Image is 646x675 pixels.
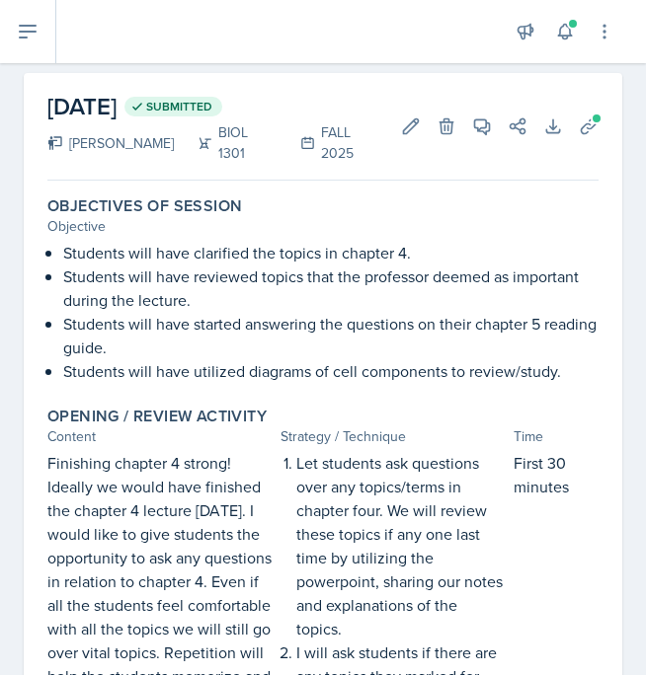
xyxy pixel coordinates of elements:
label: Opening / Review Activity [47,407,267,426]
p: Students will have reviewed topics that the professor deemed as important during the lecture. [63,264,599,312]
div: BIOL 1301 [174,122,277,164]
div: [PERSON_NAME] [47,133,174,154]
p: Students will have clarified the topics in chapter 4. [63,241,599,264]
div: Strategy / Technique [281,426,506,447]
label: Objectives of Session [47,196,242,216]
p: Let students ask questions over any topics/terms in chapter four. We will review these topics if ... [296,451,506,640]
div: Objective [47,216,599,237]
div: Content [47,426,273,447]
h2: [DATE] [47,89,385,124]
div: Time [514,426,599,447]
p: First 30 minutes [514,451,599,498]
div: FALL 2025 [277,122,385,164]
p: Students will have utilized diagrams of cell components to review/study. [63,359,599,383]
p: Students will have started answering the questions on their chapter 5 reading guide. [63,312,599,359]
span: Submitted [146,99,212,114]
